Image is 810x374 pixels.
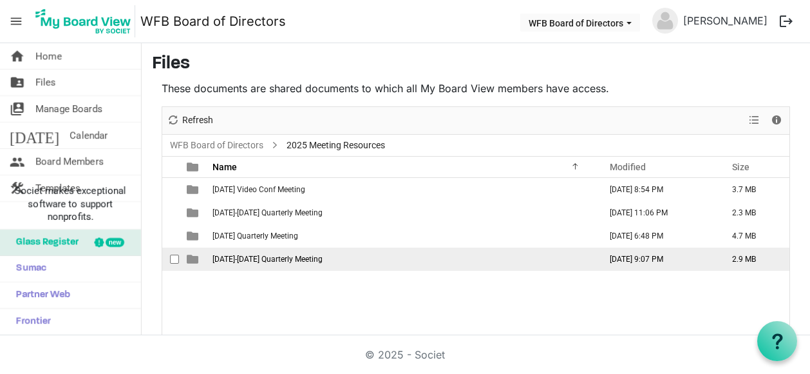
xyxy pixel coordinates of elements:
[596,201,719,224] td: May 26, 2025 11:06 PM column header Modified
[179,201,209,224] td: is template cell column header type
[284,137,388,153] span: 2025 Meeting Resources
[35,96,102,122] span: Manage Boards
[719,201,789,224] td: 2.3 MB is template cell column header Size
[106,238,124,247] div: new
[32,5,140,37] a: My Board View Logo
[209,248,596,271] td: September 18-19 Quarterly Meeting is template cell column header Name
[162,178,179,201] td: checkbox
[10,149,25,175] span: people
[596,248,719,271] td: September 15, 2025 9:07 PM column header Modified
[35,175,80,201] span: Templates
[152,54,800,75] h3: Files
[212,255,323,264] span: [DATE]-[DATE] Quarterly Meeting
[35,149,104,175] span: Board Members
[212,208,323,217] span: [DATE]-[DATE] Quarterly Meeting
[10,175,25,201] span: construction
[6,184,135,223] span: Societ makes exceptional software to support nonprofits.
[732,162,749,172] span: Size
[766,107,787,134] div: Details
[520,14,640,32] button: WFB Board of Directors dropdownbutton
[10,256,46,282] span: Sumac
[746,112,762,128] button: View dropdownbutton
[4,9,28,34] span: menu
[70,123,108,148] span: Calendar
[365,348,445,361] a: © 2025 - Societ
[212,162,237,172] span: Name
[652,8,678,34] img: no-profile-picture.svg
[768,112,786,128] button: Details
[167,137,266,153] a: WFB Board of Directors
[162,81,790,96] p: These documents are shared documents to which all My Board View members have access.
[773,8,800,35] button: logout
[719,224,789,248] td: 4.7 MB is template cell column header Size
[10,309,51,335] span: Frontier
[209,224,596,248] td: March 19th Quarterly Meeting is template cell column header Name
[181,112,214,128] span: Refresh
[678,8,773,34] a: [PERSON_NAME]
[140,8,286,34] a: WFB Board of Directors
[162,224,179,248] td: checkbox
[744,107,766,134] div: View
[212,231,298,241] span: [DATE] Quarterly Meeting
[179,224,209,248] td: is template cell column header type
[610,162,646,172] span: Modified
[162,201,179,224] td: checkbox
[209,178,596,201] td: July 29 Video Conf Meeting is template cell column header Name
[165,112,216,128] button: Refresh
[596,224,719,248] td: March 16, 2025 6:48 PM column header Modified
[10,230,79,255] span: Glass Register
[179,248,209,271] td: is template cell column header type
[719,178,789,201] td: 3.7 MB is template cell column header Size
[719,248,789,271] td: 2.9 MB is template cell column header Size
[10,96,25,122] span: switch_account
[162,248,179,271] td: checkbox
[209,201,596,224] td: June 2-3 Quarterly Meeting is template cell column header Name
[10,70,25,95] span: folder_shared
[179,178,209,201] td: is template cell column header type
[162,107,218,134] div: Refresh
[10,282,70,308] span: Partner Web
[35,70,56,95] span: Files
[10,43,25,69] span: home
[32,5,135,37] img: My Board View Logo
[10,123,59,148] span: [DATE]
[596,178,719,201] td: July 21, 2025 8:54 PM column header Modified
[35,43,62,69] span: Home
[212,185,305,194] span: [DATE] Video Conf Meeting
